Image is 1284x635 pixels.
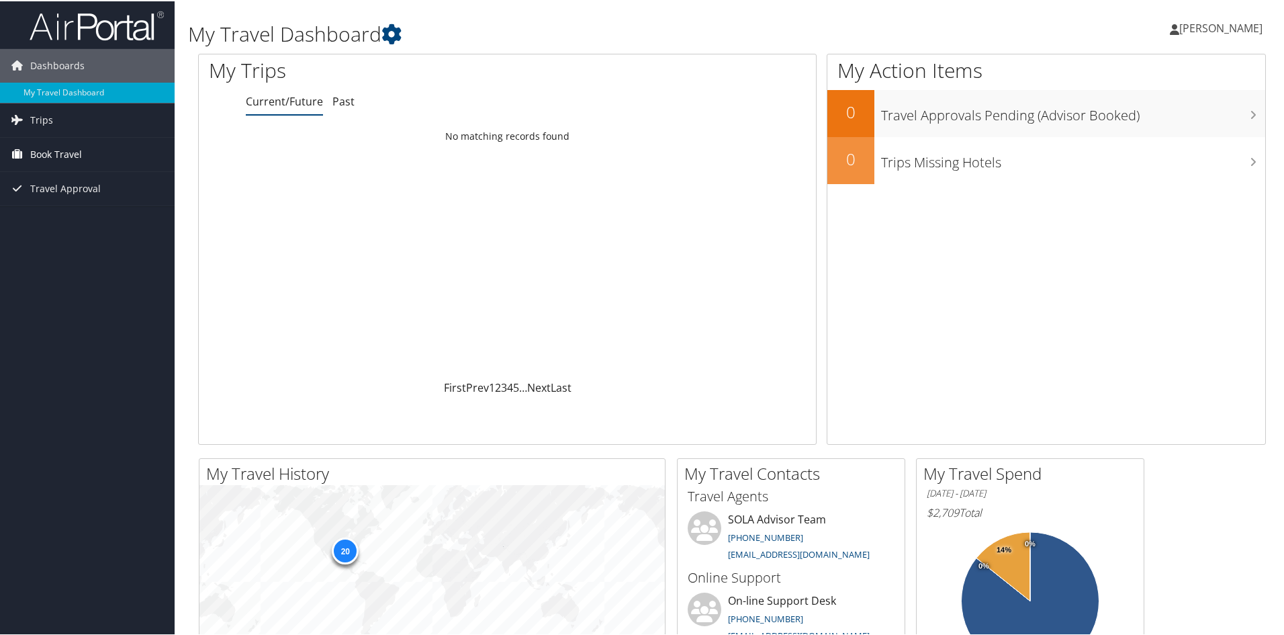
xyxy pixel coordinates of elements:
[688,567,895,586] h3: Online Support
[923,461,1144,484] h2: My Travel Spend
[513,379,519,394] a: 5
[30,171,101,204] span: Travel Approval
[30,9,164,40] img: airportal-logo.png
[466,379,489,394] a: Prev
[495,379,501,394] a: 2
[684,461,905,484] h2: My Travel Contacts
[728,611,803,624] a: [PHONE_NUMBER]
[997,545,1011,553] tspan: 14%
[927,504,959,519] span: $2,709
[827,136,1265,183] a: 0Trips Missing Hotels
[507,379,513,394] a: 4
[30,48,85,81] span: Dashboards
[728,530,803,542] a: [PHONE_NUMBER]
[827,146,874,169] h2: 0
[188,19,913,47] h1: My Travel Dashboard
[881,145,1265,171] h3: Trips Missing Hotels
[246,93,323,108] a: Current/Future
[501,379,507,394] a: 3
[1170,7,1276,47] a: [PERSON_NAME]
[206,461,665,484] h2: My Travel History
[527,379,551,394] a: Next
[688,486,895,505] h3: Travel Agents
[519,379,527,394] span: …
[827,99,874,122] h2: 0
[30,102,53,136] span: Trips
[1025,539,1036,547] tspan: 0%
[927,486,1134,499] h6: [DATE] - [DATE]
[199,123,816,147] td: No matching records found
[927,504,1134,519] h6: Total
[681,510,901,565] li: SOLA Advisor Team
[444,379,466,394] a: First
[827,89,1265,136] a: 0Travel Approvals Pending (Advisor Booked)
[881,98,1265,124] h3: Travel Approvals Pending (Advisor Booked)
[209,55,549,83] h1: My Trips
[827,55,1265,83] h1: My Action Items
[1179,19,1263,34] span: [PERSON_NAME]
[978,561,989,569] tspan: 0%
[332,536,359,563] div: 20
[332,93,355,108] a: Past
[30,136,82,170] span: Book Travel
[728,547,870,559] a: [EMAIL_ADDRESS][DOMAIN_NAME]
[551,379,571,394] a: Last
[489,379,495,394] a: 1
